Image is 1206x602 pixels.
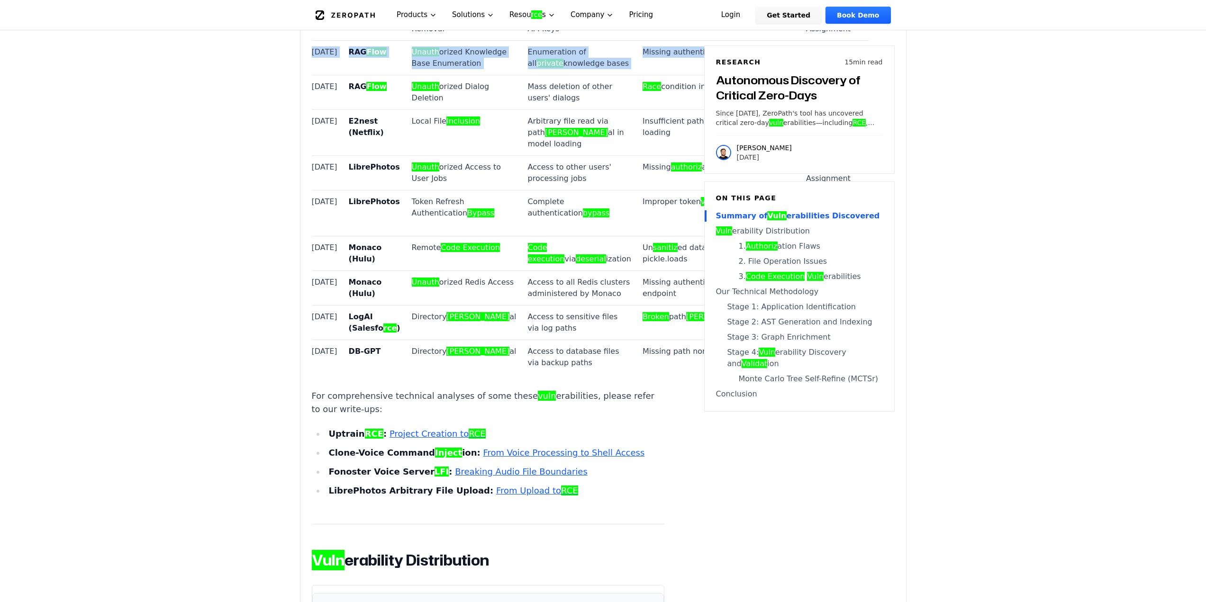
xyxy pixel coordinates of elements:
em: validat [701,197,726,206]
td: Missing authentication in list endpoint [637,40,800,75]
strong: Fonoster Voice Server : [328,467,452,476]
em: Unauth [412,47,439,56]
a: Our Technical Methodology [716,286,883,297]
strong: RAG [349,82,387,91]
a: 2. File Operation Issues [716,256,883,267]
td: Token Refresh Authentication [406,190,522,236]
em: Vuln [716,226,733,235]
strong: LibrePhotos [349,197,400,206]
em: Code execution [528,243,565,263]
em: vuln [538,391,556,401]
em: Broken [643,312,669,321]
em: Vuln [759,348,775,357]
td: Missing ation in job queue [637,155,800,190]
strong: Monaco (Hulu) [349,278,382,298]
p: For comprehensive technical analyses of some these erabilities, please refer to our write-ups: [312,389,664,416]
em: bypass [583,208,609,217]
td: [DATE] [312,40,343,75]
em: [PERSON_NAME] [446,312,509,321]
h6: On this page [716,193,883,203]
em: Flow [366,47,386,56]
strong: Clone-Voice Command ion: [328,448,480,458]
strong: RAG [349,47,387,56]
em: [PERSON_NAME] [545,128,608,137]
td: Local File [406,109,522,155]
p: 15 min read [844,57,882,67]
td: [DATE] [312,270,343,305]
em: deserial [576,254,606,263]
a: Monte Carlo Tree Self-Refine (MCTSr) [716,373,883,385]
td: Directory al [406,340,522,374]
em: RCE [852,119,866,126]
em: RCE [561,485,578,495]
em: [PERSON_NAME] [446,347,509,356]
h2: erability Distribution [312,551,664,570]
strong: LogAI (Salesfo ) [349,312,400,332]
td: Access to database files via backup paths [522,340,637,374]
td: Enumeration of all knowledge bases [522,40,637,75]
em: [PERSON_NAME] [686,312,749,321]
a: 3.Code Execution Vulnerabilities [716,271,883,282]
a: Book Demo [825,7,890,24]
em: private [536,59,563,68]
a: From Voice Processing to Shell Access [483,448,644,458]
td: [DATE] [312,190,343,236]
em: Vuln [807,272,824,281]
strong: LibrePhotos [349,162,400,171]
em: Unauth [412,278,439,287]
em: Race [643,82,661,91]
em: Code Execution [746,272,805,281]
td: [DATE] [312,75,343,109]
td: Pending Assignment [800,40,869,75]
img: Raphael Karger [716,145,731,160]
a: Summary ofVulnerabilities Discovered [716,210,883,222]
h6: Research [716,57,761,67]
a: Get Started [755,7,822,24]
em: Code Execution [441,243,500,252]
em: Inject [435,448,462,458]
td: orized Access to User Jobs [406,155,522,190]
em: rce [531,10,542,19]
em: RCE [469,429,486,439]
em: LFI [435,467,449,476]
td: Mass deletion of other users' dialogs [522,75,637,109]
a: 1.Authorization Flaws [716,241,883,252]
strong: Uptrain : [328,429,387,439]
p: [DATE] [737,153,792,162]
em: sanitiz [653,243,678,252]
strong: Monaco (Hulu) [349,243,382,263]
em: rce [383,323,397,332]
strong: LibrePhotos Arbitrary File Upload: [328,485,493,495]
p: [PERSON_NAME] [737,143,792,153]
td: Arbitrary file read via path al in model loading [522,109,637,155]
td: orized Knowledge Base Enumeration [406,40,522,75]
td: orized Redis Access [406,270,522,305]
td: Un ed data being passed into pickle.loads [637,236,800,270]
em: Vuln [767,211,786,220]
td: path al ion [637,305,800,340]
td: via ization [522,236,637,270]
td: [DATE] [312,109,343,155]
td: Missing authentication in app_redis_api endpoint [637,270,800,305]
a: Stage 4:Vulnerability Discovery andValidation [716,347,883,369]
td: Access to other users' processing jobs [522,155,637,190]
p: Since [DATE], ZeroPath's tool has uncovered critical zero-day erabilities—including , authenticat... [716,108,883,127]
em: Validat [742,359,768,368]
td: [DATE] [312,236,343,270]
em: Flow [366,82,386,91]
a: Stage 2: AST Generation and Indexing [716,316,883,328]
em: authoriz [671,162,702,171]
td: Insufficient path normalization in config loading [637,109,800,155]
strong: E2nest (Netflix) [349,117,384,137]
em: Authoriz [746,242,778,251]
em: Bypass [467,208,494,217]
em: RCE [365,429,383,439]
em: Inclusion [446,117,480,126]
td: Remote [406,236,522,270]
td: orized Dialog Deletion [406,75,522,109]
td: Access to sensitive files via log paths [522,305,637,340]
a: Project Creation toRCE [390,429,486,439]
a: Conclusion [716,388,883,400]
a: Stage 3: Graph Enrichment [716,332,883,343]
a: Login [710,7,752,24]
